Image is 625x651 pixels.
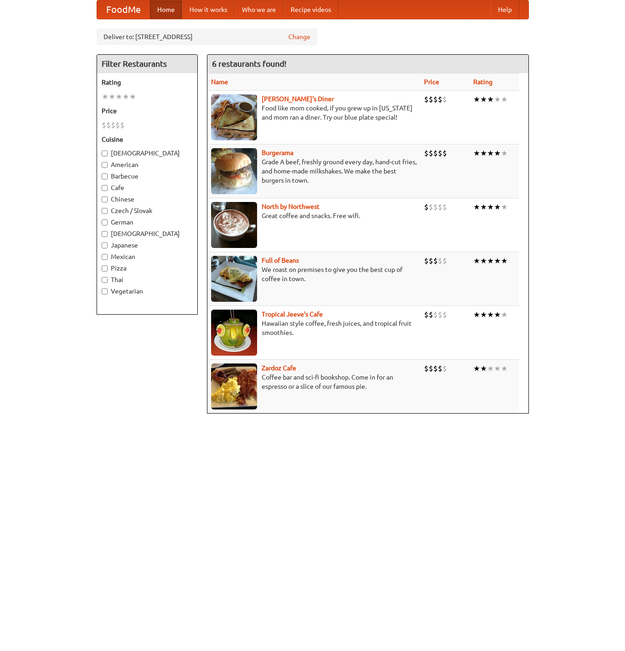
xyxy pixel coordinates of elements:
[473,202,480,212] li: ★
[235,0,283,19] a: Who we are
[102,185,108,191] input: Cafe
[473,94,480,104] li: ★
[102,218,193,227] label: German
[283,0,338,19] a: Recipe videos
[211,319,417,337] p: Hawaiian style coffee, fresh juices, and tropical fruit smoothies.
[442,363,447,374] li: $
[429,202,433,212] li: $
[429,94,433,104] li: $
[106,120,111,130] li: $
[429,148,433,158] li: $
[122,92,129,102] li: ★
[438,256,442,266] li: $
[480,310,487,320] li: ★
[433,94,438,104] li: $
[438,363,442,374] li: $
[480,148,487,158] li: ★
[102,242,108,248] input: Japanese
[211,148,257,194] img: burgerama.jpg
[480,256,487,266] li: ★
[262,149,293,156] a: Burgerama
[433,148,438,158] li: $
[424,148,429,158] li: $
[120,120,125,130] li: $
[102,120,106,130] li: $
[102,183,193,192] label: Cafe
[102,254,108,260] input: Mexican
[438,94,442,104] li: $
[182,0,235,19] a: How it works
[501,363,508,374] li: ★
[97,55,197,73] h4: Filter Restaurants
[102,264,193,273] label: Pizza
[211,265,417,283] p: We roast on premises to give you the best cup of coffee in town.
[487,148,494,158] li: ★
[102,208,108,214] input: Czech / Slovak
[424,202,429,212] li: $
[473,363,480,374] li: ★
[438,148,442,158] li: $
[102,196,108,202] input: Chinese
[501,256,508,266] li: ★
[102,206,193,215] label: Czech / Slovak
[262,95,334,103] a: [PERSON_NAME]'s Diner
[262,311,323,318] a: Tropical Jeeve's Cafe
[211,78,228,86] a: Name
[433,202,438,212] li: $
[491,0,519,19] a: Help
[262,257,299,264] a: Full of Beans
[473,148,480,158] li: ★
[211,256,257,302] img: beans.jpg
[102,287,193,296] label: Vegetarian
[442,94,447,104] li: $
[262,364,296,372] a: Zardoz Cafe
[494,94,501,104] li: ★
[433,256,438,266] li: $
[424,363,429,374] li: $
[501,310,508,320] li: ★
[494,148,501,158] li: ★
[442,310,447,320] li: $
[102,265,108,271] input: Pizza
[102,231,108,237] input: [DEMOGRAPHIC_DATA]
[494,363,501,374] li: ★
[480,363,487,374] li: ★
[102,288,108,294] input: Vegetarian
[102,150,108,156] input: [DEMOGRAPHIC_DATA]
[494,310,501,320] li: ★
[102,149,193,158] label: [DEMOGRAPHIC_DATA]
[438,202,442,212] li: $
[102,275,193,284] label: Thai
[494,256,501,266] li: ★
[102,162,108,168] input: American
[211,373,417,391] p: Coffee bar and sci-fi bookshop. Come in for an espresso or a slice of our famous pie.
[102,160,193,169] label: American
[487,256,494,266] li: ★
[102,219,108,225] input: German
[262,203,320,210] a: North by Northwest
[211,104,417,122] p: Food like mom cooked, if you grew up in [US_STATE] and mom ran a diner. Try our blue plate special!
[473,310,480,320] li: ★
[487,202,494,212] li: ★
[424,256,429,266] li: $
[150,0,182,19] a: Home
[501,94,508,104] li: ★
[438,310,442,320] li: $
[102,229,193,238] label: [DEMOGRAPHIC_DATA]
[424,94,429,104] li: $
[480,94,487,104] li: ★
[102,106,193,115] h5: Price
[429,256,433,266] li: $
[487,94,494,104] li: ★
[129,92,136,102] li: ★
[102,173,108,179] input: Barbecue
[429,363,433,374] li: $
[473,256,480,266] li: ★
[501,148,508,158] li: ★
[494,202,501,212] li: ★
[442,256,447,266] li: $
